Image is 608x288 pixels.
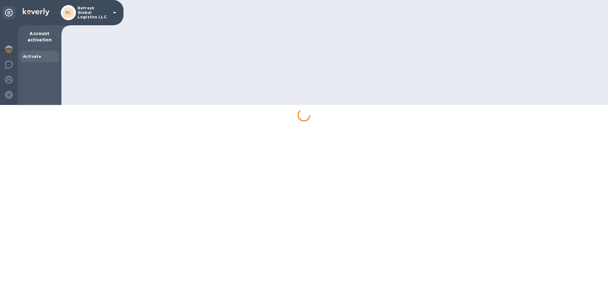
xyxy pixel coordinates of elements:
[23,54,41,59] b: Activate
[23,8,49,16] img: Logo
[23,30,56,43] p: Account activation
[78,6,109,19] p: Refresh Global Logistics LLC
[66,10,71,15] b: RL
[3,6,15,19] div: Unpin categories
